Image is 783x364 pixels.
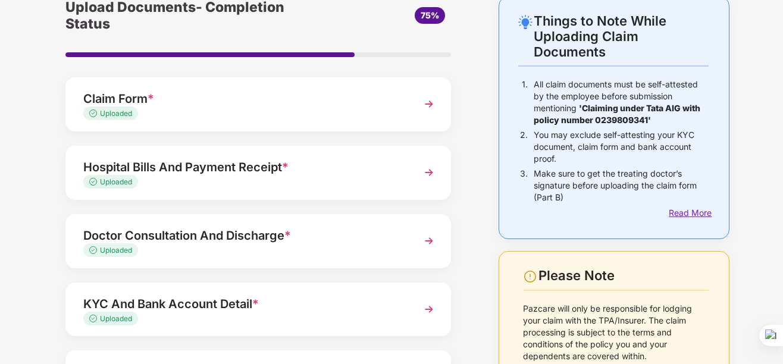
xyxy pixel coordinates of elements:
[518,15,533,29] img: svg+xml;base64,PHN2ZyB4bWxucz0iaHR0cDovL3d3dy53My5vcmcvMjAwMC9zdmciIHdpZHRoPSIyNC4wOTMiIGhlaWdodD...
[538,268,709,284] div: Please Note
[534,103,700,125] b: 'Claiming under Tata AIG with policy number 0239809341'
[523,269,537,284] img: svg+xml;base64,PHN2ZyBpZD0iV2FybmluZ18tXzI0eDI0IiBkYXRhLW5hbWU9Ildhcm5pbmcgLSAyNHgyNCIgeG1sbnM9Im...
[100,109,132,118] span: Uploaded
[100,246,132,255] span: Uploaded
[421,10,439,20] span: 75%
[418,162,440,183] img: svg+xml;base64,PHN2ZyBpZD0iTmV4dCIgeG1sbnM9Imh0dHA6Ly93d3cudzMub3JnLzIwMDAvc3ZnIiB3aWR0aD0iMzYiIG...
[523,303,709,362] p: Pazcare will only be responsible for lodging your claim with the TPA/Insurer. The claim processin...
[83,89,404,108] div: Claim Form
[89,109,100,117] img: svg+xml;base64,PHN2ZyB4bWxucz0iaHR0cDovL3d3dy53My5vcmcvMjAwMC9zdmciIHdpZHRoPSIxMy4zMzMiIGhlaWdodD...
[418,230,440,252] img: svg+xml;base64,PHN2ZyBpZD0iTmV4dCIgeG1sbnM9Imh0dHA6Ly93d3cudzMub3JnLzIwMDAvc3ZnIiB3aWR0aD0iMzYiIG...
[89,315,100,322] img: svg+xml;base64,PHN2ZyB4bWxucz0iaHR0cDovL3d3dy53My5vcmcvMjAwMC9zdmciIHdpZHRoPSIxMy4zMzMiIGhlaWdodD...
[669,206,709,219] div: Read More
[83,226,404,245] div: Doctor Consultation And Discharge
[83,158,404,177] div: Hospital Bills And Payment Receipt
[100,177,132,186] span: Uploaded
[534,13,709,59] div: Things to Note While Uploading Claim Documents
[100,314,132,323] span: Uploaded
[89,246,100,254] img: svg+xml;base64,PHN2ZyB4bWxucz0iaHR0cDovL3d3dy53My5vcmcvMjAwMC9zdmciIHdpZHRoPSIxMy4zMzMiIGhlaWdodD...
[418,299,440,320] img: svg+xml;base64,PHN2ZyBpZD0iTmV4dCIgeG1sbnM9Imh0dHA6Ly93d3cudzMub3JnLzIwMDAvc3ZnIiB3aWR0aD0iMzYiIG...
[522,79,528,126] p: 1.
[534,129,709,165] p: You may exclude self-attesting your KYC document, claim form and bank account proof.
[520,168,528,203] p: 3.
[418,93,440,115] img: svg+xml;base64,PHN2ZyBpZD0iTmV4dCIgeG1sbnM9Imh0dHA6Ly93d3cudzMub3JnLzIwMDAvc3ZnIiB3aWR0aD0iMzYiIG...
[89,178,100,186] img: svg+xml;base64,PHN2ZyB4bWxucz0iaHR0cDovL3d3dy53My5vcmcvMjAwMC9zdmciIHdpZHRoPSIxMy4zMzMiIGhlaWdodD...
[83,294,404,313] div: KYC And Bank Account Detail
[534,79,709,126] p: All claim documents must be self-attested by the employee before submission mentioning
[534,168,709,203] p: Make sure to get the treating doctor’s signature before uploading the claim form (Part B)
[520,129,528,165] p: 2.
